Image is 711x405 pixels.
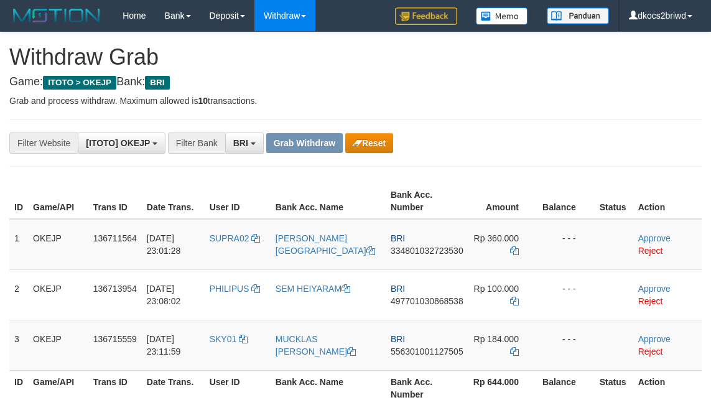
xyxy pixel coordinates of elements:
[476,7,528,25] img: Button%20Memo.svg
[210,233,261,243] a: SUPRA02
[391,246,463,256] span: Copy 334801032723530 to clipboard
[205,184,271,219] th: User ID
[468,184,537,219] th: Amount
[391,334,405,344] span: BRI
[510,246,519,256] a: Copy 360000 to clipboard
[9,6,104,25] img: MOTION_logo.png
[638,246,663,256] a: Reject
[28,184,88,219] th: Game/API
[145,76,169,90] span: BRI
[391,233,405,243] span: BRI
[638,296,663,306] a: Reject
[43,76,116,90] span: ITOTO > OKEJP
[633,184,702,219] th: Action
[93,284,137,294] span: 136713954
[86,138,150,148] span: [ITOTO] OKEJP
[474,284,519,294] span: Rp 100.000
[147,233,181,256] span: [DATE] 23:01:28
[271,184,386,219] th: Bank Acc. Name
[9,133,78,154] div: Filter Website
[210,334,248,344] a: SKY01
[595,184,633,219] th: Status
[9,184,28,219] th: ID
[9,320,28,370] td: 3
[210,284,261,294] a: PHILIPUS
[93,233,137,243] span: 136711564
[88,184,142,219] th: Trans ID
[9,95,702,107] p: Grab and process withdraw. Maximum allowed is transactions.
[147,334,181,356] span: [DATE] 23:11:59
[537,219,595,270] td: - - -
[547,7,609,24] img: panduan.png
[386,184,468,219] th: Bank Acc. Number
[9,76,702,88] h4: Game: Bank:
[474,233,519,243] span: Rp 360.000
[638,347,663,356] a: Reject
[395,7,457,25] img: Feedback.jpg
[210,334,237,344] span: SKY01
[233,138,248,148] span: BRI
[28,320,88,370] td: OKEJP
[391,284,405,294] span: BRI
[168,133,225,154] div: Filter Bank
[537,184,595,219] th: Balance
[9,269,28,320] td: 2
[474,334,519,344] span: Rp 184.000
[638,334,671,344] a: Approve
[638,284,671,294] a: Approve
[276,334,356,356] a: MUCKLAS [PERSON_NAME]
[537,320,595,370] td: - - -
[93,334,137,344] span: 136715559
[510,296,519,306] a: Copy 100000 to clipboard
[638,233,671,243] a: Approve
[78,133,165,154] button: [ITOTO] OKEJP
[210,284,249,294] span: PHILIPUS
[9,45,702,70] h1: Withdraw Grab
[210,233,249,243] span: SUPRA02
[142,184,205,219] th: Date Trans.
[510,347,519,356] a: Copy 184000 to clipboard
[147,284,181,306] span: [DATE] 23:08:02
[28,269,88,320] td: OKEJP
[391,347,463,356] span: Copy 556301001127505 to clipboard
[9,219,28,270] td: 1
[198,96,208,106] strong: 10
[537,269,595,320] td: - - -
[225,133,264,154] button: BRI
[391,296,463,306] span: Copy 497701030868538 to clipboard
[28,219,88,270] td: OKEJP
[345,133,393,153] button: Reset
[266,133,343,153] button: Grab Withdraw
[276,233,375,256] a: [PERSON_NAME][GEOGRAPHIC_DATA]
[276,284,350,294] a: SEM HEIYARAM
